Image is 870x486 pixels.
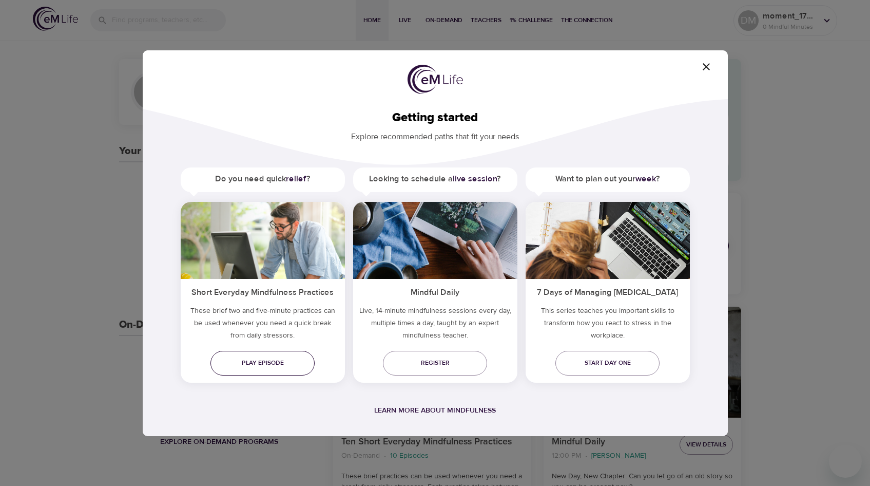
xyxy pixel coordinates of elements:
a: Start day one [555,351,660,376]
img: ims [526,202,690,279]
img: logo [408,65,463,95]
a: relief [286,174,306,184]
p: This series teaches you important skills to transform how you react to stress in the workplace. [526,305,690,346]
h5: Want to plan out your ? [526,167,690,191]
p: Live, 14-minute mindfulness sessions every day, multiple times a day, taught by an expert mindful... [353,305,517,346]
img: ims [353,202,517,279]
h5: These brief two and five-minute practices can be used whenever you need a quick break from daily ... [181,305,345,346]
a: live session [453,174,497,184]
h5: Short Everyday Mindfulness Practices [181,279,345,304]
p: Explore recommended paths that fit your needs [159,125,711,143]
h5: Do you need quick ? [181,167,345,191]
h5: 7 Days of Managing [MEDICAL_DATA] [526,279,690,304]
h5: Looking to schedule a ? [353,167,517,191]
img: ims [181,202,345,279]
span: Start day one [564,358,651,368]
a: Play episode [210,351,315,376]
a: Register [383,351,487,376]
h2: Getting started [159,110,711,125]
a: week [635,174,656,184]
span: Register [391,358,479,368]
span: Play episode [219,358,306,368]
h5: Mindful Daily [353,279,517,304]
a: Learn more about mindfulness [374,406,496,415]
